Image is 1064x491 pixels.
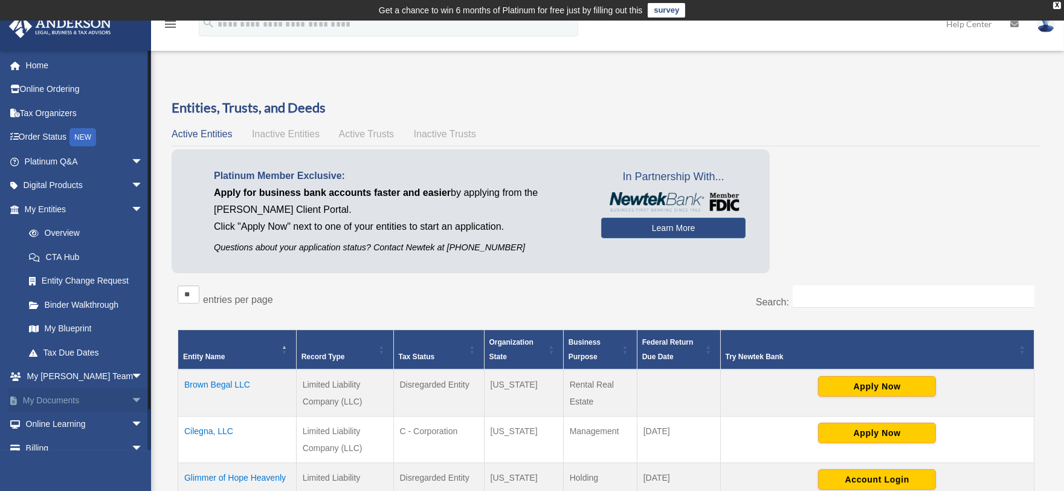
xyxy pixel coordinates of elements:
span: arrow_drop_down [131,436,155,461]
span: Active Trusts [339,129,395,139]
button: Account Login [818,469,936,490]
span: Inactive Trusts [414,129,476,139]
label: Search: [756,297,789,307]
a: menu [163,21,178,31]
td: Disregarded Entity [393,369,484,417]
th: Entity Name: Activate to invert sorting [178,330,297,370]
p: Questions about your application status? Contact Newtek at [PHONE_NUMBER] [214,240,583,255]
a: Tax Due Dates [17,340,155,365]
th: Try Newtek Bank : Activate to sort [720,330,1034,370]
i: search [202,16,215,30]
span: Organization State [489,338,534,361]
span: Tax Status [399,353,435,361]
td: [US_STATE] [484,369,563,417]
a: My Entitiesarrow_drop_down [8,197,155,221]
p: Click "Apply Now" next to one of your entities to start an application. [214,218,583,235]
p: by applying from the [PERSON_NAME] Client Portal. [214,184,583,218]
div: Try Newtek Bank [726,350,1016,364]
td: [DATE] [637,417,720,463]
span: Business Purpose [569,338,601,361]
span: arrow_drop_down [131,388,155,413]
td: [US_STATE] [484,417,563,463]
td: Limited Liability Company (LLC) [296,369,393,417]
h3: Entities, Trusts, and Deeds [172,99,1040,117]
label: entries per page [203,294,273,305]
a: Home [8,53,161,77]
a: Online Learningarrow_drop_down [8,412,161,437]
span: Inactive Entities [252,129,320,139]
img: Anderson Advisors Platinum Portal [5,15,115,38]
span: Apply for business bank accounts faster and easier [214,187,451,198]
th: Organization State: Activate to sort [484,330,563,370]
div: close [1053,2,1061,9]
span: arrow_drop_down [131,412,155,437]
span: In Partnership With... [601,167,746,187]
a: Billingarrow_drop_down [8,436,161,460]
td: Cilegna, LLC [178,417,297,463]
a: Order StatusNEW [8,125,161,150]
td: Rental Real Estate [563,369,637,417]
span: Federal Return Due Date [642,338,694,361]
a: Overview [17,221,149,245]
td: Management [563,417,637,463]
a: Online Ordering [8,77,161,102]
i: menu [163,17,178,31]
button: Apply Now [818,376,936,397]
div: Get a chance to win 6 months of Platinum for free just by filling out this [379,3,643,18]
th: Federal Return Due Date: Activate to sort [637,330,720,370]
span: arrow_drop_down [131,365,155,389]
th: Tax Status: Activate to sort [393,330,484,370]
a: Entity Change Request [17,269,155,293]
span: arrow_drop_down [131,149,155,174]
th: Business Purpose: Activate to sort [563,330,637,370]
a: My Blueprint [17,317,155,341]
td: Limited Liability Company (LLC) [296,417,393,463]
a: Account Login [818,474,936,484]
a: My Documentsarrow_drop_down [8,388,161,412]
td: Brown Begal LLC [178,369,297,417]
a: survey [648,3,685,18]
span: Entity Name [183,353,225,361]
a: CTA Hub [17,245,155,269]
a: Platinum Q&Aarrow_drop_down [8,149,161,174]
th: Record Type: Activate to sort [296,330,393,370]
a: Digital Productsarrow_drop_down [8,174,161,198]
div: NEW [69,128,96,146]
a: Tax Organizers [8,101,161,125]
span: Record Type [301,353,345,361]
p: Platinum Member Exclusive: [214,167,583,184]
a: Binder Walkthrough [17,293,155,317]
span: Active Entities [172,129,232,139]
img: NewtekBankLogoSM.png [607,192,740,212]
span: arrow_drop_down [131,197,155,222]
a: My [PERSON_NAME] Teamarrow_drop_down [8,365,161,389]
button: Apply Now [818,423,936,443]
span: arrow_drop_down [131,174,155,198]
td: C - Corporation [393,417,484,463]
img: User Pic [1037,15,1055,33]
a: Learn More [601,218,746,238]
